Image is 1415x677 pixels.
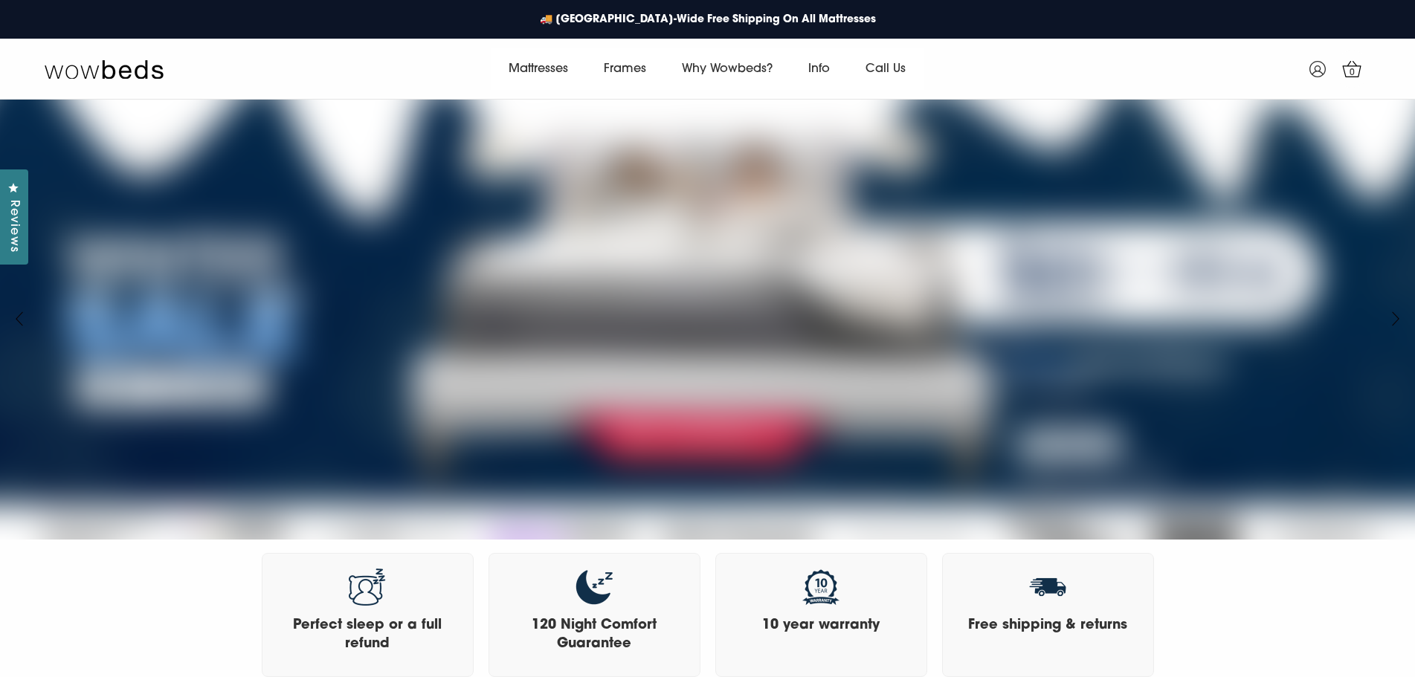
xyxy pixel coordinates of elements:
[586,48,664,90] a: Frames
[802,569,839,606] img: 10 year warranty
[1345,65,1360,80] span: 0
[1029,569,1066,606] img: Free shipping & returns
[664,48,790,90] a: Why Wowbeds?
[576,569,613,606] img: 120 Night Comfort Guarantee
[532,4,883,35] a: 🚚 [GEOGRAPHIC_DATA]-Wide Free Shipping On All Mattresses
[1333,51,1370,88] a: 0
[958,617,1138,635] h3: Free shipping & returns
[277,617,458,654] h3: Perfect sleep or a full refund
[4,200,23,253] span: Reviews
[504,617,685,654] h3: 120 Night Comfort Guarantee
[731,617,912,635] h3: 10 year warranty
[349,569,386,606] img: Perfect sleep or a full refund
[790,48,848,90] a: Info
[491,48,586,90] a: Mattresses
[848,48,924,90] a: Call Us
[45,59,164,80] img: Wow Beds Logo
